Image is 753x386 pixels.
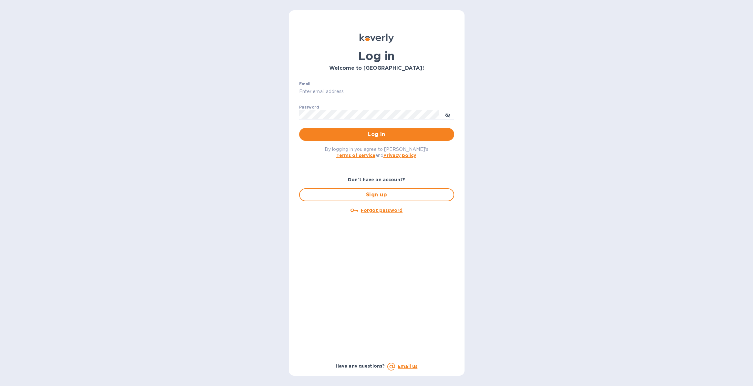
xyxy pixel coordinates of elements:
[336,153,375,158] a: Terms of service
[304,130,449,138] span: Log in
[299,49,454,63] h1: Log in
[299,65,454,71] h3: Welcome to [GEOGRAPHIC_DATA]!
[325,147,428,158] span: By logging in you agree to [PERSON_NAME]'s and .
[299,188,454,201] button: Sign up
[299,128,454,141] button: Log in
[360,34,394,43] img: Koverly
[305,191,448,199] span: Sign up
[336,363,385,369] b: Have any questions?
[299,87,454,97] input: Enter email address
[383,153,416,158] a: Privacy policy
[398,364,417,369] a: Email us
[348,177,405,182] b: Don't have an account?
[441,108,454,121] button: toggle password visibility
[361,208,403,213] u: Forgot password
[299,105,319,109] label: Password
[299,82,310,86] label: Email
